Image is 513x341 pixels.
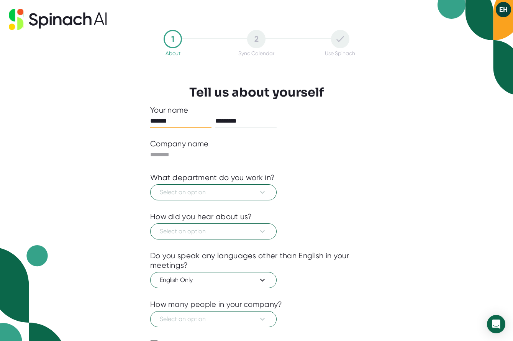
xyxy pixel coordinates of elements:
div: About [166,50,180,56]
div: 2 [247,30,266,48]
div: Open Intercom Messenger [487,315,505,333]
span: Select an option [160,315,267,324]
h3: Tell us about yourself [189,85,324,100]
span: Select an option [160,227,267,236]
div: 1 [164,30,182,48]
button: Select an option [150,311,277,327]
div: What department do you work in? [150,173,275,182]
div: How did you hear about us? [150,212,252,221]
div: Do you speak any languages other than English in your meetings? [150,251,363,270]
button: Select an option [150,223,277,239]
div: Use Spinach [325,50,355,56]
span: Select an option [160,188,267,197]
div: Your name [150,105,363,115]
button: EH [496,2,511,17]
span: English Only [160,275,267,285]
div: How many people in your company? [150,300,282,309]
div: Sync Calendar [238,50,274,56]
div: Company name [150,139,209,149]
button: Select an option [150,184,277,200]
button: English Only [150,272,277,288]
